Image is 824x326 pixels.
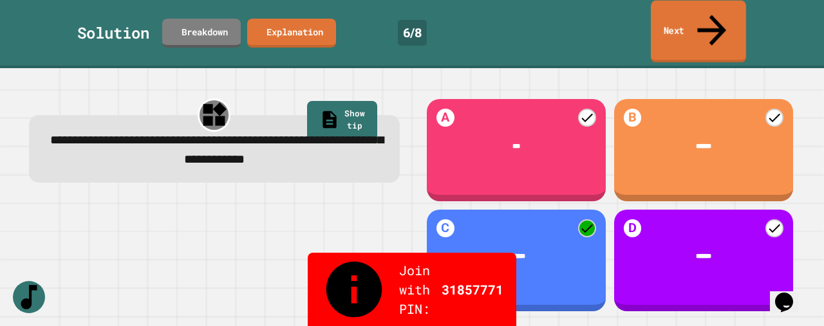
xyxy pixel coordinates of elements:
[77,21,149,44] div: Solution
[436,109,454,127] h1: A
[308,253,516,326] div: Join with PIN:
[307,101,377,141] a: Show tip
[624,219,642,237] h1: D
[624,109,642,127] h1: B
[247,19,336,48] a: Explanation
[162,19,241,48] a: Breakdown
[398,20,427,46] div: 6 / 8
[651,1,746,63] a: Next
[770,275,811,313] iframe: chat widget
[442,280,503,299] span: 31857771
[436,219,454,237] h1: C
